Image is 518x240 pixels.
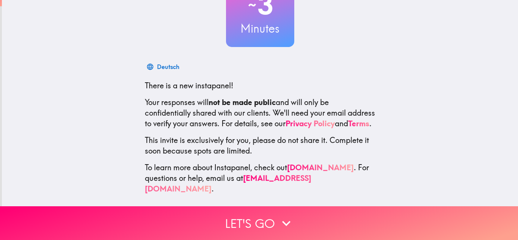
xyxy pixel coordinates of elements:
[209,97,276,107] b: not be made public
[226,20,294,36] h3: Minutes
[145,162,375,194] p: To learn more about Instapanel, check out . For questions or help, email us at .
[145,173,311,193] a: [EMAIL_ADDRESS][DOMAIN_NAME]
[145,81,233,90] span: There is a new instapanel!
[287,163,354,172] a: [DOMAIN_NAME]
[145,97,375,129] p: Your responses will and will only be confidentially shared with our clients. We'll need your emai...
[145,135,375,156] p: This invite is exclusively for you, please do not share it. Complete it soon because spots are li...
[157,61,179,72] div: Deutsch
[348,119,369,128] a: Terms
[286,119,335,128] a: Privacy Policy
[145,59,182,74] button: Deutsch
